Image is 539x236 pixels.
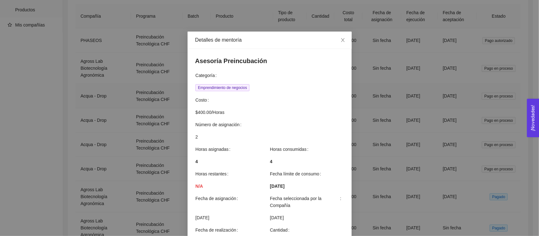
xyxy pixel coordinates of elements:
[195,72,219,79] span: Categoría
[195,121,244,128] span: Número de asignación
[195,56,344,65] h4: Asesoría Preincubación
[340,38,345,43] span: close
[195,170,231,177] span: Horas restantes
[195,214,269,221] span: [DATE]
[270,146,311,153] span: Horas consumidas
[195,195,241,202] span: Fecha de asignación
[270,159,272,164] strong: 4
[195,97,211,103] span: Costo
[195,133,344,140] span: 2
[270,195,344,209] span: Fecha seleccionada por la Compañía
[195,37,344,44] div: Detalles de mentoría
[195,227,241,233] span: Fecha de realización
[334,32,352,49] button: Close
[195,84,249,91] span: Emprendimiento de negocios
[527,99,539,137] button: Open Feedback Widget
[270,214,344,221] span: [DATE]
[195,184,203,189] strong: N/A
[195,159,198,164] strong: 4
[195,146,233,153] span: Horas asignadas
[270,170,324,177] span: Fecha límite de consumo
[270,227,292,233] span: Cantidad
[270,183,284,190] span: [DATE]
[195,109,344,116] span: $400.00 / Horas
